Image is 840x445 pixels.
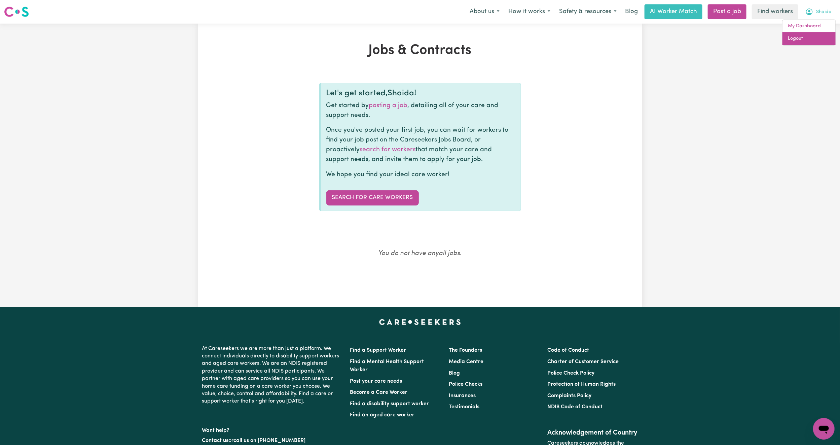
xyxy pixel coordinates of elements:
[326,101,515,121] p: Get started by , detailing all of your care and support needs.
[465,5,504,19] button: About us
[555,5,621,19] button: Safety & resources
[350,379,402,384] a: Post your care needs
[547,371,594,376] a: Police Check Policy
[547,429,638,437] h2: Acknowledgement of Country
[350,359,424,373] a: Find a Mental Health Support Worker
[621,4,642,19] a: Blog
[202,424,342,434] p: Want help?
[202,438,229,443] a: Contact us
[4,6,29,18] img: Careseekers logo
[449,359,483,364] a: Media Centre
[379,319,461,325] a: Careseekers home page
[782,20,836,45] div: My Account
[449,382,482,387] a: Police Checks
[350,348,406,353] a: Find a Support Worker
[547,404,602,410] a: NDIS Code of Conduct
[234,438,306,443] a: call us on [PHONE_NUMBER]
[547,359,619,364] a: Charter of Customer Service
[547,393,591,399] a: Complaints Policy
[360,147,416,153] a: search for workers
[326,170,515,180] p: We hope you find your ideal care worker!
[813,418,835,440] iframe: Button to launch messaging window, conversation in progress
[752,4,798,19] a: Find workers
[326,89,515,98] div: Let's get started, Shaida !
[547,382,616,387] a: Protection of Human Rights
[449,404,479,410] a: Testimonials
[326,190,419,205] a: Search for care workers
[449,393,476,399] a: Insurances
[369,102,408,109] a: posting a job
[350,401,429,407] a: Find a disability support worker
[504,5,555,19] button: How it works
[645,4,702,19] a: AI Worker Match
[782,32,836,45] a: Logout
[202,342,342,408] p: At Careseekers we are more than just a platform. We connect individuals directly to disability su...
[708,4,746,19] a: Post a job
[816,8,832,16] span: Shaida
[547,348,589,353] a: Code of Conduct
[782,20,836,33] a: My Dashboard
[449,348,482,353] a: The Founders
[350,412,415,418] a: Find an aged care worker
[378,250,462,257] em: You do not have any all jobs .
[4,4,29,20] a: Careseekers logo
[239,42,601,59] h1: Jobs & Contracts
[801,5,836,19] button: My Account
[326,126,515,164] p: Once you've posted your first job, you can wait for workers to find your job post on the Careseek...
[449,371,460,376] a: Blog
[350,390,408,395] a: Become a Care Worker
